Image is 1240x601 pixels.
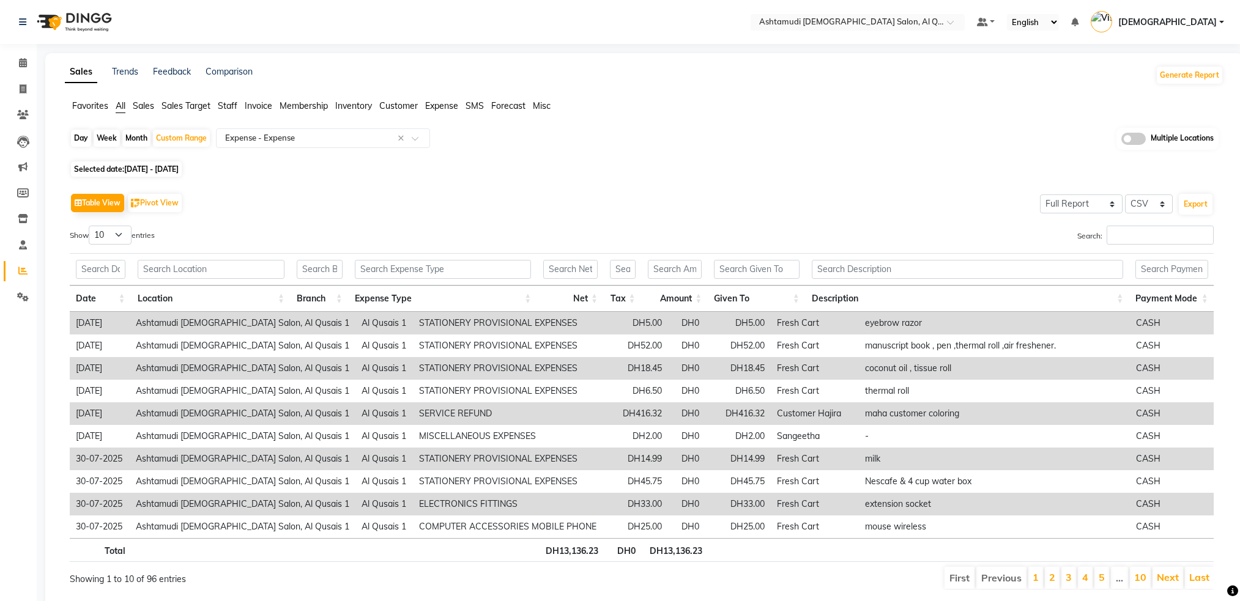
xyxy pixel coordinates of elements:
td: Al Qusais 1 [355,402,413,425]
td: Al Qusais 1 [355,357,413,380]
td: DH18.45 [603,357,668,380]
td: Fresh Cart [771,312,859,334]
td: STATIONERY PROVISIONAL EXPENSES [413,448,603,470]
span: All [116,100,125,111]
input: Search Description [812,260,1124,279]
td: - [859,425,1130,448]
a: Trends [112,66,138,77]
a: 10 [1134,571,1146,583]
th: Net: activate to sort column ascending [537,286,604,312]
th: Expense Type: activate to sort column ascending [349,286,538,312]
a: Sales [65,61,97,83]
a: Comparison [206,66,253,77]
img: pivot.png [131,199,140,208]
th: Amount: activate to sort column ascending [642,286,708,312]
button: Export [1179,194,1212,215]
td: Customer Hajira [771,402,859,425]
th: Given To: activate to sort column ascending [708,286,805,312]
td: Al Qusais 1 [355,334,413,357]
a: Last [1189,571,1209,583]
label: Show entries [70,226,155,245]
td: DH0 [668,470,705,493]
td: DH416.32 [603,402,668,425]
td: Fresh Cart [771,448,859,470]
td: thermal roll [859,380,1130,402]
td: DH0 [668,334,705,357]
td: CASH [1130,357,1214,380]
input: Search Expense Type [355,260,532,279]
th: Description: activate to sort column ascending [806,286,1130,312]
td: DH0 [668,357,705,380]
th: DH13,136.23 [642,538,708,562]
td: Al Qusais 1 [355,493,413,515]
td: CASH [1130,312,1214,334]
td: DH33.00 [705,493,771,515]
span: Multiple Locations [1151,133,1214,145]
td: DH25.00 [705,515,771,538]
td: Ashtamudi [DEMOGRAPHIC_DATA] Salon, Al Qusais 1 [130,380,355,402]
td: Ashtamudi [DEMOGRAPHIC_DATA] Salon, Al Qusais 1 [130,470,355,493]
span: Misc [533,100,551,111]
td: STATIONERY PROVISIONAL EXPENSES [413,357,603,380]
td: DH14.99 [603,448,668,470]
input: Search Branch [297,260,343,279]
td: mouse wireless [859,515,1130,538]
td: Ashtamudi [DEMOGRAPHIC_DATA] Salon, Al Qusais 1 [130,425,355,448]
td: SERVICE REFUND [413,402,603,425]
td: CASH [1130,493,1214,515]
th: Tax: activate to sort column ascending [604,286,642,312]
span: Clear all [398,132,408,145]
th: Branch: activate to sort column ascending [291,286,349,312]
td: CASH [1130,515,1214,538]
th: Date: activate to sort column ascending [70,286,132,312]
td: COMPUTER ACCESSORIES MOBILE PHONE [413,515,603,538]
img: Vishnu [1091,11,1112,32]
td: Fresh Cart [771,493,859,515]
div: Month [122,130,150,147]
span: Staff [218,100,237,111]
td: DH0 [668,515,705,538]
td: CASH [1130,380,1214,402]
td: Al Qusais 1 [355,470,413,493]
td: Ashtamudi [DEMOGRAPHIC_DATA] Salon, Al Qusais 1 [130,312,355,334]
td: CASH [1130,402,1214,425]
td: DH0 [668,312,705,334]
td: STATIONERY PROVISIONAL EXPENSES [413,470,603,493]
td: Ashtamudi [DEMOGRAPHIC_DATA] Salon, Al Qusais 1 [130,402,355,425]
th: Payment Mode: activate to sort column ascending [1129,286,1214,312]
td: 30-07-2025 [70,515,130,538]
td: DH18.45 [705,357,771,380]
td: DH0 [668,493,705,515]
input: Search Amount [648,260,702,279]
td: CASH [1130,334,1214,357]
input: Search Given To [714,260,799,279]
a: 5 [1099,571,1105,583]
td: DH33.00 [603,493,668,515]
span: Invoice [245,100,272,111]
div: Showing 1 to 10 of 96 entries [70,566,536,586]
td: DH52.00 [705,334,771,357]
td: manuscript book , pen ,thermal roll ,air freshener. [859,334,1130,357]
span: [DEMOGRAPHIC_DATA] [1118,16,1217,29]
input: Search: [1107,226,1214,245]
td: DH0 [668,448,705,470]
td: DH0 [668,402,705,425]
td: [DATE] [70,312,130,334]
div: Custom Range [153,130,210,147]
select: Showentries [89,226,132,245]
input: Search Payment Mode [1135,260,1208,279]
a: 3 [1066,571,1072,583]
td: DH5.00 [603,312,668,334]
button: Table View [71,194,124,212]
td: Ashtamudi [DEMOGRAPHIC_DATA] Salon, Al Qusais 1 [130,357,355,380]
th: Location: activate to sort column ascending [132,286,291,312]
td: Fresh Cart [771,470,859,493]
td: STATIONERY PROVISIONAL EXPENSES [413,380,603,402]
td: DH2.00 [705,425,771,448]
span: Membership [280,100,328,111]
label: Search: [1077,226,1214,245]
td: eyebrow razor [859,312,1130,334]
td: Sangeetha [771,425,859,448]
td: DH6.50 [705,380,771,402]
a: 2 [1049,571,1055,583]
